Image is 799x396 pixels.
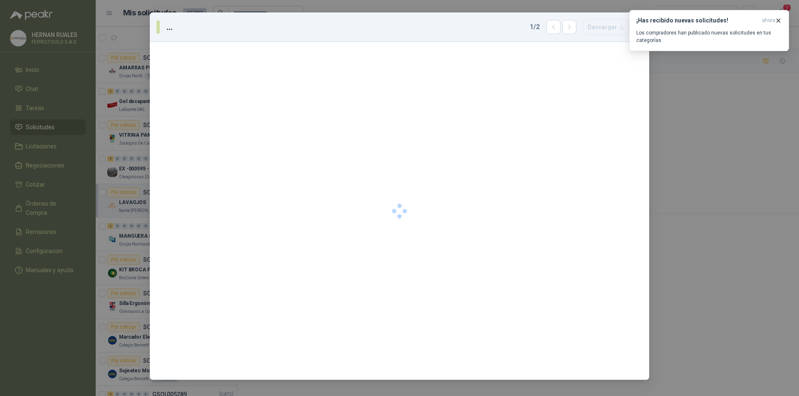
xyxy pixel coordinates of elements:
button: ¡Has recibido nuevas solicitudes!ahora Los compradores han publicado nuevas solicitudes en tus ca... [629,10,789,51]
button: Descargar [583,19,629,35]
p: Los compradores han publicado nuevas solicitudes en tus categorías. [636,29,782,44]
h3: ¡Has recibido nuevas solicitudes! [636,17,759,24]
span: 1 / 2 [530,22,540,32]
h3: ... [166,21,176,33]
span: ahora [762,17,775,24]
